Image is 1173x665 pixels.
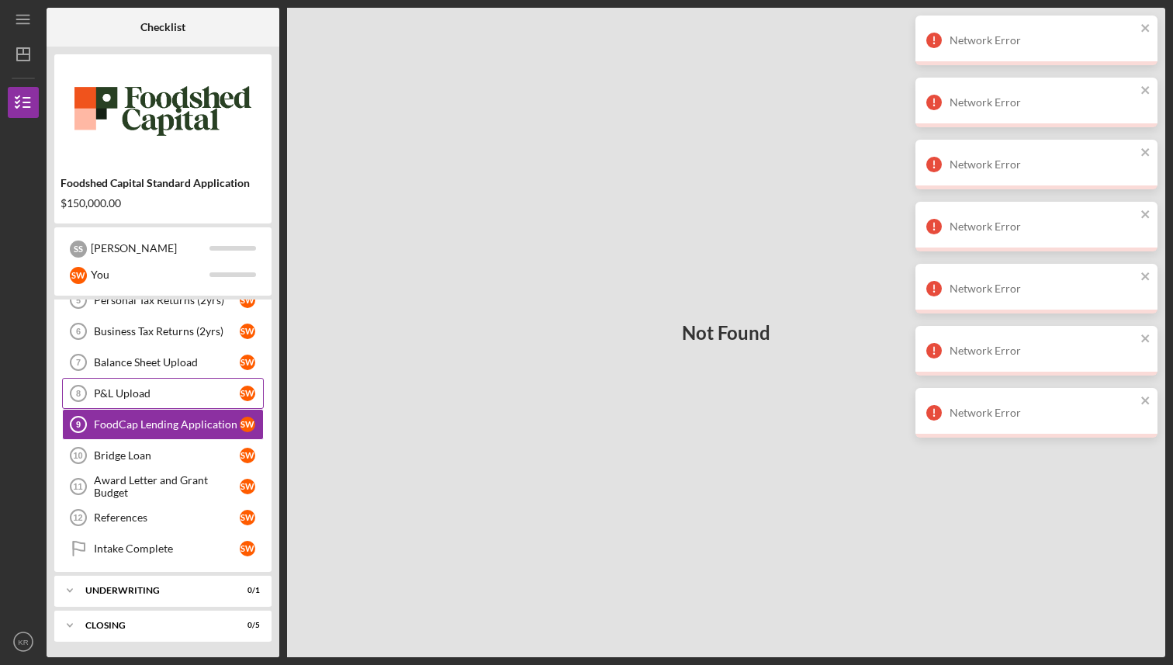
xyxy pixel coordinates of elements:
[62,316,264,347] a: 6Business Tax Returns (2yrs)SW
[73,482,82,491] tspan: 11
[61,177,265,189] div: Foodshed Capital Standard Application
[240,355,255,370] div: S W
[240,293,255,308] div: S W
[94,474,240,499] div: Award Letter and Grant Budget
[240,324,255,339] div: S W
[94,387,240,400] div: P&L Upload
[62,440,264,471] a: 10Bridge LoanSW
[91,235,209,261] div: [PERSON_NAME]
[62,502,264,533] a: 12ReferencesSW
[1140,146,1151,161] button: close
[76,358,81,367] tspan: 7
[62,409,264,440] a: 9FoodCap Lending ApplicationSW
[1140,270,1151,285] button: close
[61,197,265,210] div: $150,000.00
[240,479,255,494] div: S W
[1140,208,1151,223] button: close
[950,34,1136,47] div: Network Error
[94,418,240,431] div: FoodCap Lending Application
[240,541,255,556] div: S W
[76,327,81,336] tspan: 6
[950,96,1136,109] div: Network Error
[240,417,255,432] div: S W
[240,386,255,401] div: S W
[62,378,264,409] a: 8P&L UploadSW
[140,21,185,33] b: Checklist
[73,451,82,460] tspan: 10
[1140,84,1151,99] button: close
[232,621,260,630] div: 0 / 5
[76,296,81,305] tspan: 5
[18,638,28,646] text: KR
[950,220,1136,233] div: Network Error
[950,407,1136,419] div: Network Error
[950,282,1136,295] div: Network Error
[240,448,255,463] div: S W
[62,471,264,502] a: 11Award Letter and Grant BudgetSW
[62,285,264,316] a: 5Personal Tax Returns (2yrs)SW
[1140,394,1151,409] button: close
[232,586,260,595] div: 0 / 1
[240,510,255,525] div: S W
[1140,332,1151,347] button: close
[62,533,264,564] a: Intake CompleteSW
[70,241,87,258] div: S S
[950,158,1136,171] div: Network Error
[94,294,240,307] div: Personal Tax Returns (2yrs)
[85,586,221,595] div: Underwriting
[54,62,272,155] img: Product logo
[70,267,87,284] div: S W
[94,542,240,555] div: Intake Complete
[94,449,240,462] div: Bridge Loan
[73,513,82,522] tspan: 12
[91,261,209,288] div: You
[682,322,770,344] h3: Not Found
[76,420,81,429] tspan: 9
[950,345,1136,357] div: Network Error
[62,347,264,378] a: 7Balance Sheet UploadSW
[1140,22,1151,36] button: close
[76,389,81,398] tspan: 8
[8,626,39,657] button: KR
[85,621,221,630] div: Closing
[94,356,240,369] div: Balance Sheet Upload
[94,511,240,524] div: References
[94,325,240,338] div: Business Tax Returns (2yrs)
